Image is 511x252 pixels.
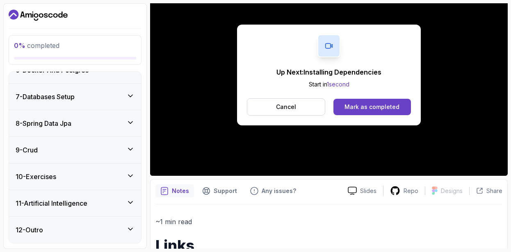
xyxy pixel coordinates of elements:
a: Repo [383,186,425,196]
p: Slides [360,187,376,195]
button: 11-Artificial Intelligence [9,190,141,216]
h3: 8 - Spring Data Jpa [16,118,71,128]
button: Support button [197,184,242,198]
span: 0 % [14,41,25,50]
p: Share [486,187,502,195]
h3: 9 - Crud [16,145,38,155]
button: 9-Crud [9,137,141,163]
p: Notes [172,187,189,195]
button: 8-Spring Data Jpa [9,110,141,136]
h3: 11 - Artificial Intelligence [16,198,87,208]
button: Share [469,187,502,195]
p: ~1 min read [155,216,502,227]
button: notes button [155,184,194,198]
h3: 12 - Outro [16,225,43,235]
button: Feedback button [245,184,301,198]
div: Mark as completed [344,103,399,111]
p: Designs [441,187,463,195]
p: Cancel [276,103,296,111]
a: Slides [341,186,383,195]
h3: 7 - Databases Setup [16,92,75,102]
button: Cancel [247,98,325,116]
button: 10-Exercises [9,163,141,190]
button: 12-Outro [9,217,141,243]
p: Start in [276,80,381,89]
span: 1 second [327,81,349,88]
p: Repo [404,187,418,195]
a: Dashboard [9,9,68,22]
button: 7-Databases Setup [9,84,141,110]
p: Any issues? [262,187,296,195]
p: Support [214,187,237,195]
button: Mark as completed [333,99,411,115]
h3: 10 - Exercises [16,172,56,182]
span: completed [14,41,59,50]
p: Up Next: Installing Dependencies [276,67,381,77]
